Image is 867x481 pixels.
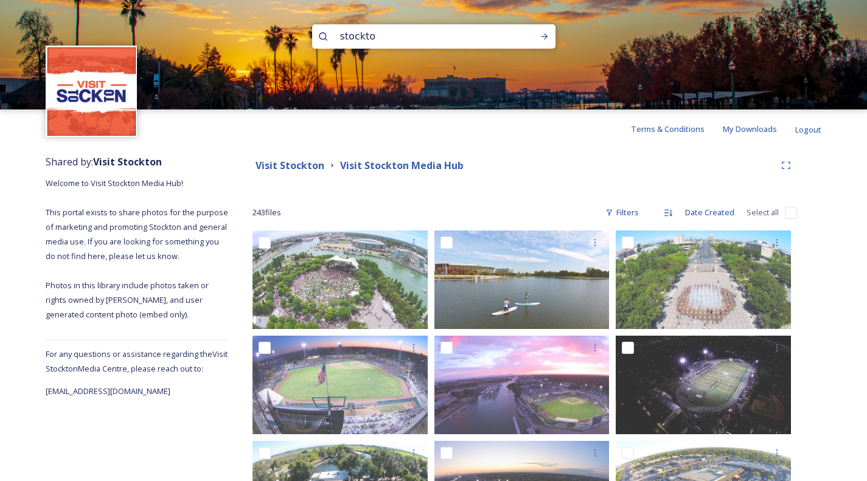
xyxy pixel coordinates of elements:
[334,23,501,50] input: Search
[631,123,705,134] span: Terms & Conditions
[47,47,136,136] img: unnamed.jpeg
[434,336,610,434] img: Stockton Ballpark at Sunset .jpg
[340,159,464,172] strong: Visit Stockton Media Hub
[252,230,428,329] img: Concert at Weber Point in Downtown Stockton.jpg
[46,348,228,374] span: For any questions or assistance regarding the Visit Stockton Media Centre, please reach out to:
[795,124,821,135] span: Logout
[252,207,281,218] span: 243 file s
[599,201,645,224] div: Filters
[256,159,324,172] strong: Visit Stockton
[631,122,723,136] a: Terms & Conditions
[747,207,779,218] span: Select all
[46,178,230,320] span: Welcome to Visit Stockton Media Hub! This portal exists to share photos for the purpose of market...
[723,122,795,136] a: My Downloads
[616,336,791,434] img: Football Stadium at Night.jpg
[434,230,610,329] img: paddleboard_arena.jpg
[616,230,791,329] img: The Fountains at Weber Point.jpg
[252,336,428,434] img: Ports 4th of July Flag.jpg
[46,386,170,396] span: [EMAIL_ADDRESS][DOMAIN_NAME]
[679,201,740,224] div: Date Created
[46,155,162,168] span: Shared by:
[93,155,162,168] strong: Visit Stockton
[723,123,777,134] span: My Downloads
